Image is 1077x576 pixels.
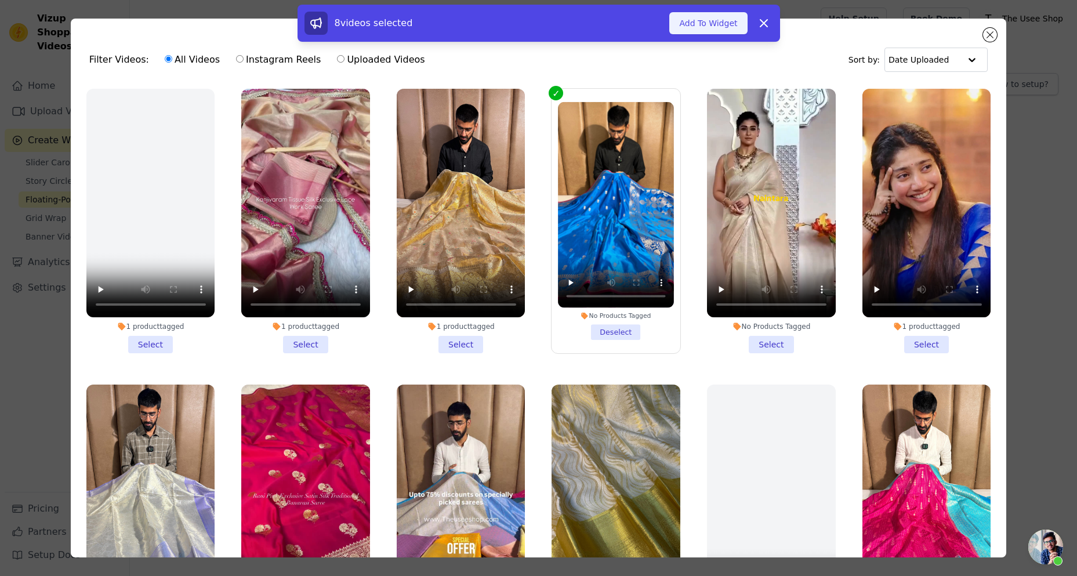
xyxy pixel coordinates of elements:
[86,322,215,331] div: 1 product tagged
[669,12,747,34] button: Add To Widget
[862,322,991,331] div: 1 product tagged
[397,322,525,331] div: 1 product tagged
[335,17,413,28] span: 8 videos selected
[1028,530,1063,564] a: Open chat
[164,52,220,67] label: All Videos
[848,48,988,72] div: Sort by:
[336,52,425,67] label: Uploaded Videos
[707,322,836,331] div: No Products Tagged
[241,322,370,331] div: 1 product tagged
[235,52,321,67] label: Instagram Reels
[89,46,431,73] div: Filter Videos:
[559,312,674,320] div: No Products Tagged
